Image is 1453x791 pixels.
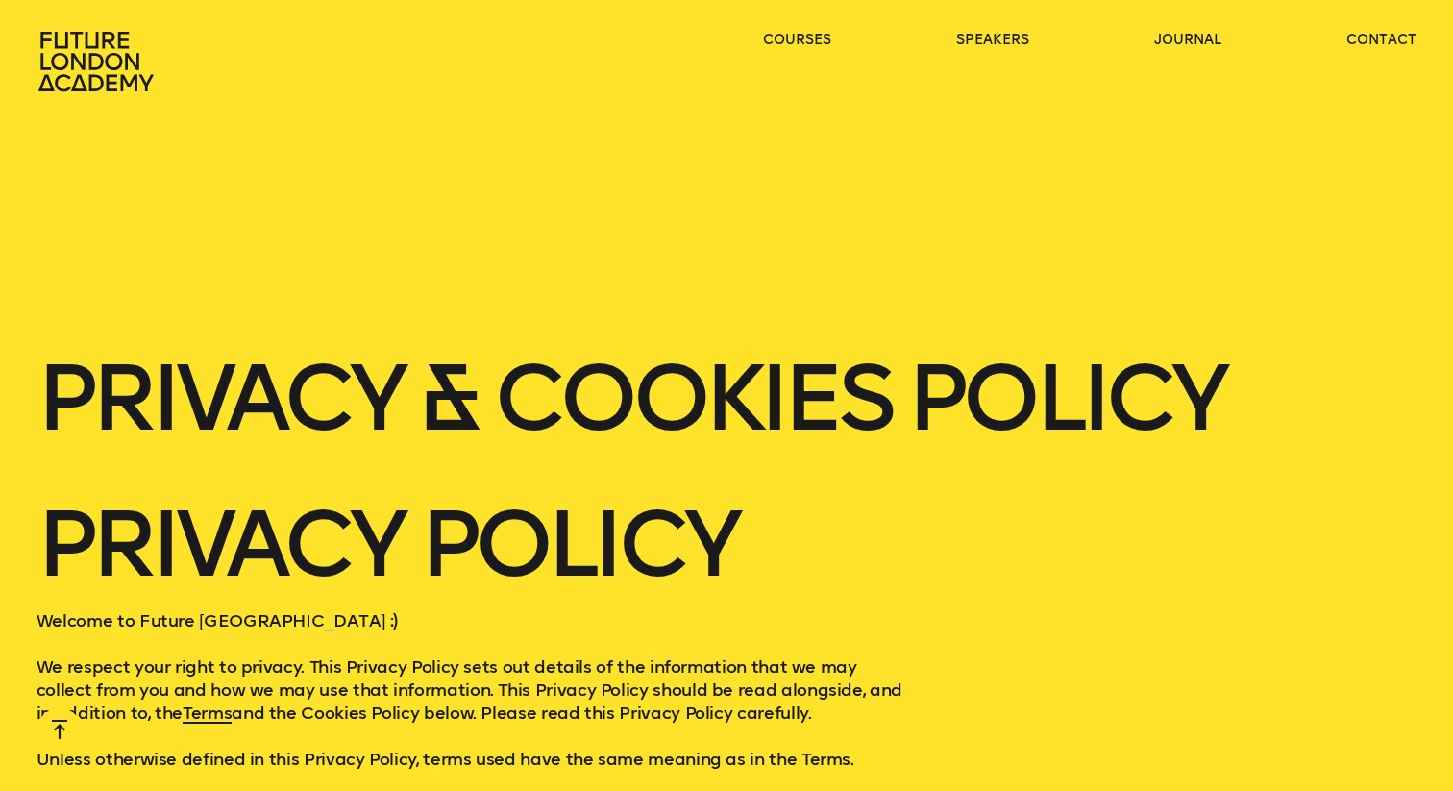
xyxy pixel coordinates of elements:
[956,31,1029,50] a: speakers
[37,502,908,586] h1: Privacy policy
[183,703,232,724] a: Terms
[1154,31,1221,50] a: journal
[37,609,908,632] p: Welcome to Future [GEOGRAPHIC_DATA] :)
[37,655,908,725] p: We respect your right to privacy. This Privacy Policy sets out details of the information that we...
[1346,31,1416,50] a: contact
[37,748,908,771] p: Unless otherwise defined in this Privacy Policy, terms used have the same meaning as in the Terms.
[37,356,1416,440] h1: Privacy & Cookies Policy
[763,31,831,50] a: courses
